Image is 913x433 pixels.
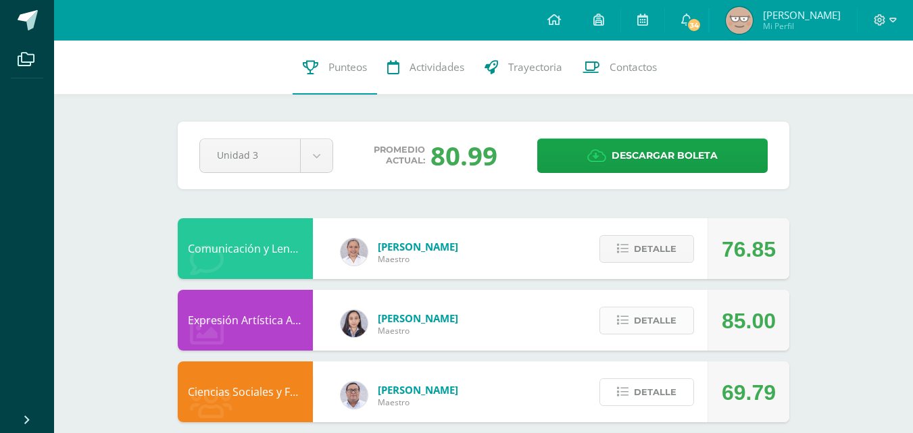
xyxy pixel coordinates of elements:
div: Ciencias Sociales y Formación Ciudadana [178,361,313,422]
span: Actividades [410,60,464,74]
button: Detalle [599,235,694,263]
span: [PERSON_NAME] [378,240,458,253]
span: Trayectoria [508,60,562,74]
div: 76.85 [722,219,776,280]
span: Maestro [378,253,458,265]
button: Detalle [599,307,694,334]
a: Unidad 3 [200,139,332,172]
a: Actividades [377,41,474,95]
a: Punteos [293,41,377,95]
div: 80.99 [430,138,497,173]
span: Detalle [634,308,676,333]
img: 35694fb3d471466e11a043d39e0d13e5.png [341,310,368,337]
a: Descargar boleta [537,138,768,173]
span: Detalle [634,236,676,261]
img: 5778bd7e28cf89dedf9ffa8080fc1cd8.png [341,382,368,409]
span: Promedio actual: [374,145,425,166]
span: Detalle [634,380,676,405]
span: Mi Perfil [763,20,841,32]
img: 04fbc0eeb5f5f8cf55eb7ff53337e28b.png [341,238,368,265]
button: Detalle [599,378,694,406]
span: [PERSON_NAME] [378,311,458,325]
span: Unidad 3 [217,139,283,171]
span: 34 [687,18,701,32]
div: Expresión Artística ARTES PLÁSTICAS [178,290,313,351]
span: Maestro [378,397,458,408]
a: Trayectoria [474,41,572,95]
div: 69.79 [722,362,776,423]
div: 85.00 [722,290,776,351]
span: Contactos [610,60,657,74]
span: Descargar boleta [612,139,718,172]
span: Punteos [328,60,367,74]
div: Comunicación y Lenguaje, Inglés [178,218,313,279]
a: Contactos [572,41,667,95]
span: [PERSON_NAME] [763,8,841,22]
img: 9c98bbe379099fee322dc40a884c11d7.png [726,7,753,34]
span: Maestro [378,325,458,336]
span: [PERSON_NAME] [378,383,458,397]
